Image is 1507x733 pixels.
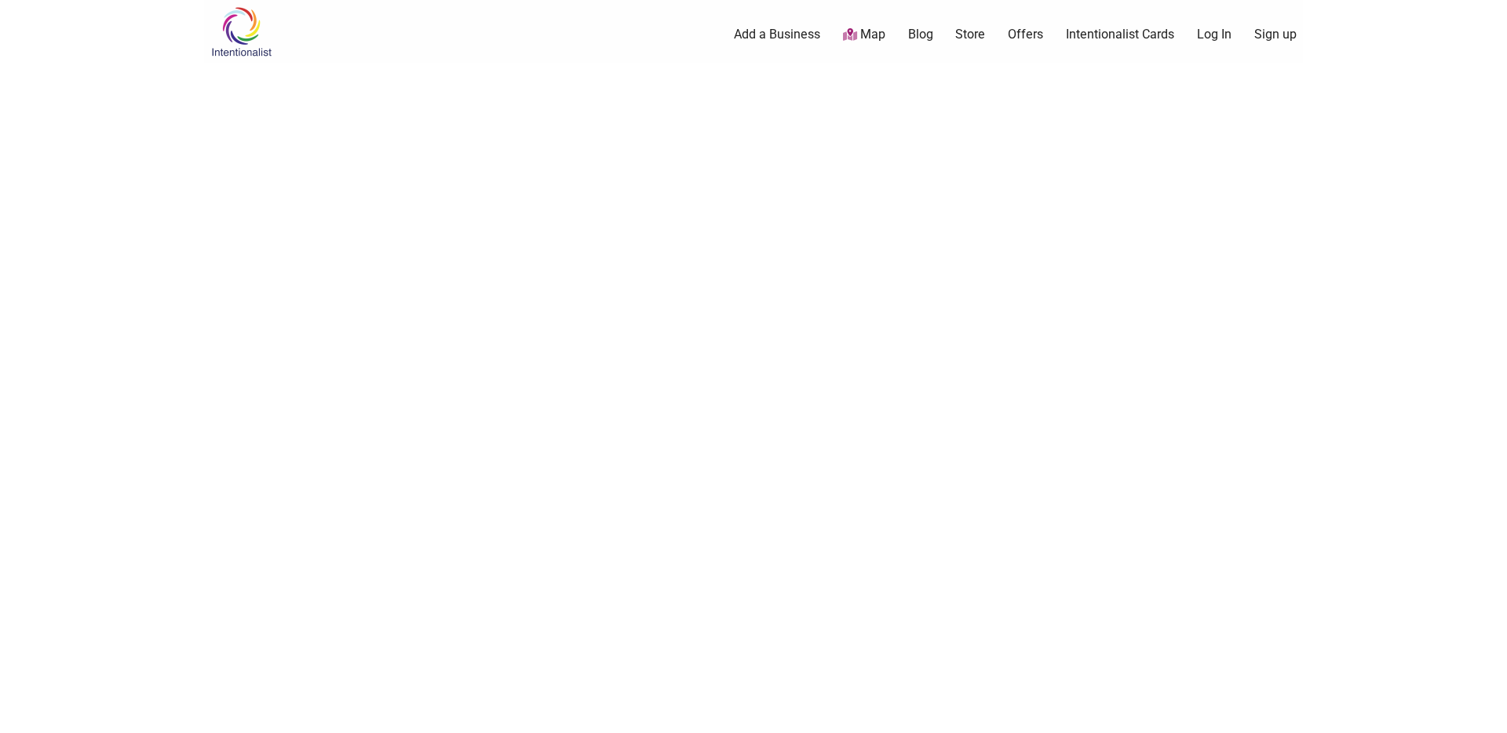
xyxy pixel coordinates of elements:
[955,26,985,43] a: Store
[1008,26,1043,43] a: Offers
[908,26,933,43] a: Blog
[1197,26,1232,43] a: Log In
[204,6,279,57] img: Intentionalist
[843,26,885,44] a: Map
[1066,26,1174,43] a: Intentionalist Cards
[734,26,820,43] a: Add a Business
[1254,26,1297,43] a: Sign up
